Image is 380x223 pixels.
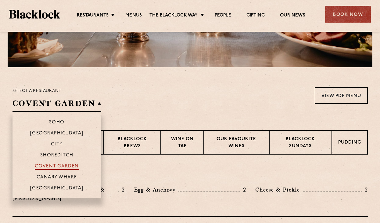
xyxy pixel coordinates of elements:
div: Book Now [325,6,371,23]
p: Select a restaurant [13,87,102,95]
p: Pudding [338,139,361,147]
p: Shoreditch [40,153,73,159]
p: Canary Wharf [37,175,77,181]
a: People [215,13,231,19]
p: 2 [119,186,125,194]
h3: Pre Chop Bites [13,170,368,178]
p: Blacklock Sundays [276,136,325,150]
a: Gifting [246,13,265,19]
p: Wine on Tap [167,136,197,150]
p: [GEOGRAPHIC_DATA] [30,186,84,192]
img: BL_Textured_Logo-footer-cropped.svg [9,10,60,18]
a: Restaurants [77,13,109,19]
a: View PDF Menu [315,87,368,104]
p: City [51,142,63,148]
a: The Blacklock Way [149,13,198,19]
p: Egg & Anchovy [134,185,178,194]
p: Blacklock Brews [110,136,155,150]
p: [GEOGRAPHIC_DATA] [30,131,84,137]
p: Cheese & Pickle [255,185,303,194]
h2: Covent Garden [13,98,102,112]
p: Our favourite wines [210,136,263,150]
a: Menus [125,13,142,19]
p: Covent Garden [35,164,79,170]
p: Soho [49,120,65,126]
p: 2 [240,186,246,194]
a: Our News [280,13,305,19]
p: 2 [362,186,368,194]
